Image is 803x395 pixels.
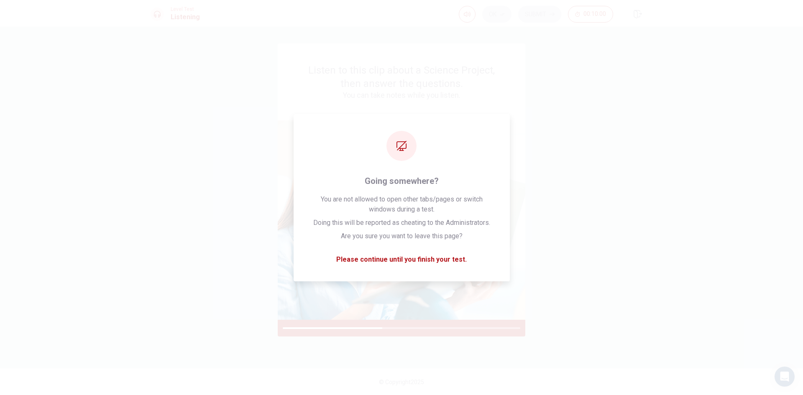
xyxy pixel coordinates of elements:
img: passage image [278,120,525,320]
span: © Copyright 2025 [379,379,424,385]
h4: You can take notes while you listen. [298,90,505,100]
span: 00:10:00 [583,11,606,18]
div: Open Intercom Messenger [775,367,795,387]
h1: Listening [171,12,200,22]
span: Level Test [171,6,200,12]
div: Listen to this clip about a Science Project, then answer the questions. [298,64,505,100]
button: 00:10:00 [568,6,613,23]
